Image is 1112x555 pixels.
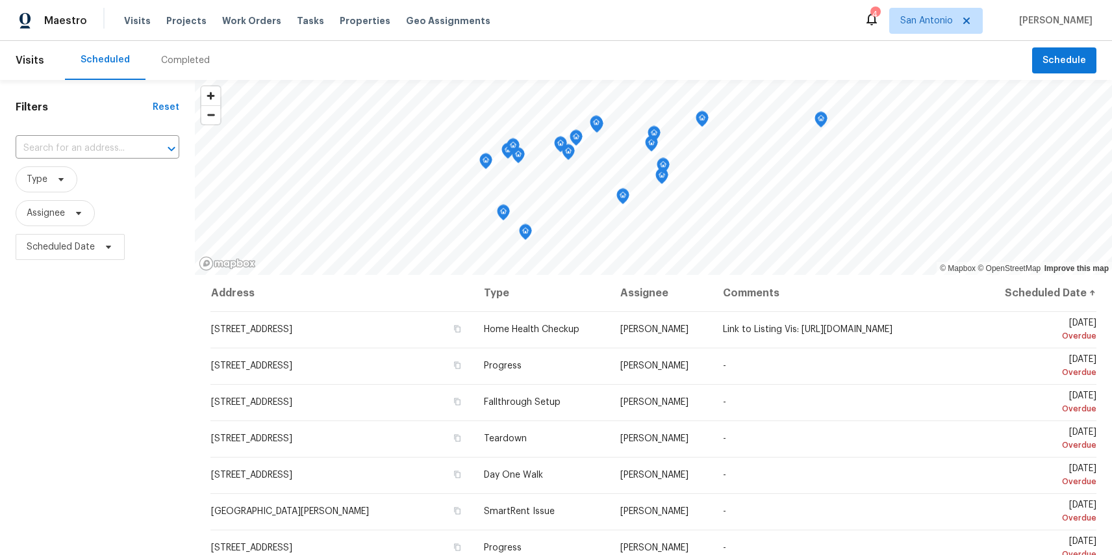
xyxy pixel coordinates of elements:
[989,500,1096,524] span: [DATE]
[27,240,95,253] span: Scheduled Date
[620,398,689,407] span: [PERSON_NAME]
[451,541,463,553] button: Copy Address
[484,543,522,552] span: Progress
[989,475,1096,488] div: Overdue
[620,507,689,516] span: [PERSON_NAME]
[211,434,292,443] span: [STREET_ADDRESS]
[195,80,1112,275] canvas: Map
[870,8,879,21] div: 4
[620,325,689,334] span: [PERSON_NAME]
[484,471,543,480] span: Day One Walk
[484,434,527,443] span: Teardown
[27,173,47,186] span: Type
[484,325,579,334] span: Home Health Checkup
[989,511,1096,524] div: Overdue
[16,101,153,114] h1: Filters
[616,188,629,209] div: Map marker
[815,112,828,132] div: Map marker
[199,256,256,271] a: Mapbox homepage
[124,14,151,27] span: Visits
[519,224,532,244] div: Map marker
[451,432,463,444] button: Copy Address
[713,275,978,311] th: Comments
[211,471,292,480] span: [STREET_ADDRESS]
[27,207,65,220] span: Assignee
[989,355,1096,379] span: [DATE]
[497,205,510,225] div: Map marker
[484,361,522,370] span: Progress
[484,398,561,407] span: Fallthrough Setup
[620,434,689,443] span: [PERSON_NAME]
[201,86,220,105] button: Zoom in
[989,329,1096,342] div: Overdue
[723,361,726,370] span: -
[723,543,726,552] span: -
[989,402,1096,415] div: Overdue
[645,136,658,156] div: Map marker
[222,14,281,27] span: Work Orders
[474,275,610,311] th: Type
[989,366,1096,379] div: Overdue
[166,14,207,27] span: Projects
[989,439,1096,452] div: Overdue
[451,505,463,517] button: Copy Address
[1044,264,1109,273] a: Improve this map
[451,469,463,480] button: Copy Address
[940,264,976,273] a: Mapbox
[210,275,474,311] th: Address
[211,507,369,516] span: [GEOGRAPHIC_DATA][PERSON_NAME]
[1042,53,1086,69] span: Schedule
[610,275,713,311] th: Assignee
[657,158,670,178] div: Map marker
[211,543,292,552] span: [STREET_ADDRESS]
[340,14,390,27] span: Properties
[590,116,603,136] div: Map marker
[723,398,726,407] span: -
[979,275,1097,311] th: Scheduled Date ↑
[570,130,583,150] div: Map marker
[723,325,892,334] span: Link to Listing Vis: [URL][DOMAIN_NAME]
[484,507,555,516] span: SmartRent Issue
[501,143,514,163] div: Map marker
[989,318,1096,342] span: [DATE]
[1032,47,1096,74] button: Schedule
[153,101,179,114] div: Reset
[900,14,953,27] span: San Antonio
[562,144,575,164] div: Map marker
[620,361,689,370] span: [PERSON_NAME]
[162,140,181,158] button: Open
[451,359,463,371] button: Copy Address
[451,323,463,335] button: Copy Address
[723,434,726,443] span: -
[211,325,292,334] span: [STREET_ADDRESS]
[406,14,490,27] span: Geo Assignments
[989,391,1096,415] span: [DATE]
[44,14,87,27] span: Maestro
[620,471,689,480] span: [PERSON_NAME]
[989,428,1096,452] span: [DATE]
[16,138,143,159] input: Search for an address...
[696,111,709,131] div: Map marker
[648,126,661,146] div: Map marker
[297,16,324,25] span: Tasks
[723,507,726,516] span: -
[554,136,567,157] div: Map marker
[16,46,44,75] span: Visits
[211,398,292,407] span: [STREET_ADDRESS]
[978,264,1041,273] a: OpenStreetMap
[211,361,292,370] span: [STREET_ADDRESS]
[451,396,463,407] button: Copy Address
[723,471,726,480] span: -
[201,105,220,124] button: Zoom out
[989,464,1096,488] span: [DATE]
[201,106,220,124] span: Zoom out
[1014,14,1093,27] span: [PERSON_NAME]
[479,153,492,174] div: Map marker
[161,54,210,67] div: Completed
[507,138,520,159] div: Map marker
[81,53,130,66] div: Scheduled
[620,543,689,552] span: [PERSON_NAME]
[655,168,668,188] div: Map marker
